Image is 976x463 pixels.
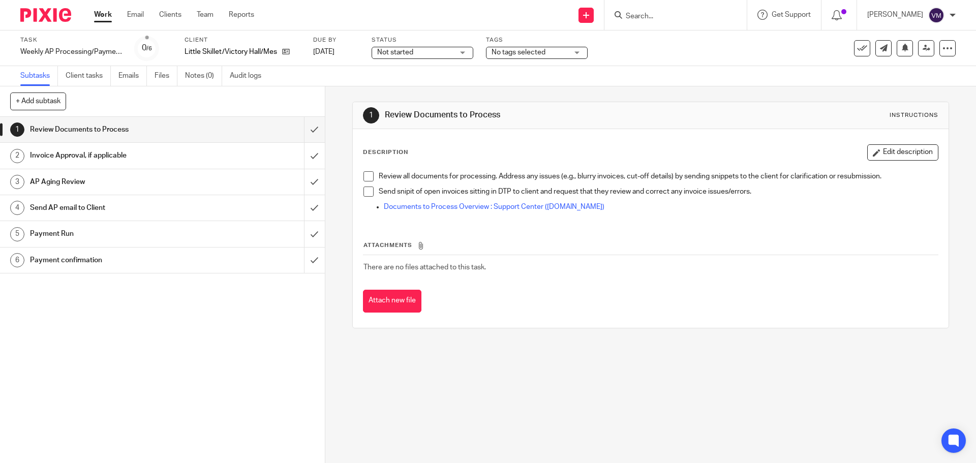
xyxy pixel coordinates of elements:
h1: Review Documents to Process [30,122,206,137]
a: Team [197,10,213,20]
div: 1 [363,107,379,124]
div: Weekly AP Processing/Payment [20,47,122,57]
a: Audit logs [230,66,269,86]
div: Instructions [890,111,938,119]
small: /6 [146,46,152,51]
label: Status [372,36,473,44]
span: Attachments [363,242,412,248]
h1: Review Documents to Process [385,110,673,120]
input: Search [625,12,716,21]
a: Documents to Process Overview : Support Center ([DOMAIN_NAME]) [384,203,604,210]
label: Tags [486,36,588,44]
h1: AP Aging Review [30,174,206,190]
p: Send snipit of open invoices sitting in DTP to client and request that they review and correct an... [379,187,937,197]
img: svg%3E [928,7,944,23]
div: 5 [10,227,24,241]
div: 6 [10,253,24,267]
a: Files [155,66,177,86]
div: 1 [10,122,24,137]
h1: Payment confirmation [30,253,206,268]
button: Edit description [867,144,938,161]
label: Due by [313,36,359,44]
h1: Send AP email to Client [30,200,206,215]
h1: Payment Run [30,226,206,241]
p: Review all documents for processing. Address any issues (e.g., blurry invoices, cut-off details) ... [379,171,937,181]
h1: Invoice Approval, if applicable [30,148,206,163]
a: Client tasks [66,66,111,86]
a: Emails [118,66,147,86]
div: 3 [10,175,24,189]
div: 0 [142,42,152,54]
img: Pixie [20,8,71,22]
label: Client [185,36,300,44]
a: Clients [159,10,181,20]
button: Attach new file [363,290,421,313]
span: There are no files attached to this task. [363,264,486,271]
div: 2 [10,149,24,163]
span: Get Support [772,11,811,18]
a: Work [94,10,112,20]
a: Notes (0) [185,66,222,86]
div: 4 [10,201,24,215]
span: [DATE] [313,48,334,55]
a: Subtasks [20,66,58,86]
span: Not started [377,49,413,56]
a: Reports [229,10,254,20]
p: [PERSON_NAME] [867,10,923,20]
span: No tags selected [492,49,545,56]
a: Email [127,10,144,20]
p: Little Skillet/Victory Hall/Mestiza [185,47,277,57]
button: + Add subtask [10,92,66,110]
p: Description [363,148,408,157]
label: Task [20,36,122,44]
